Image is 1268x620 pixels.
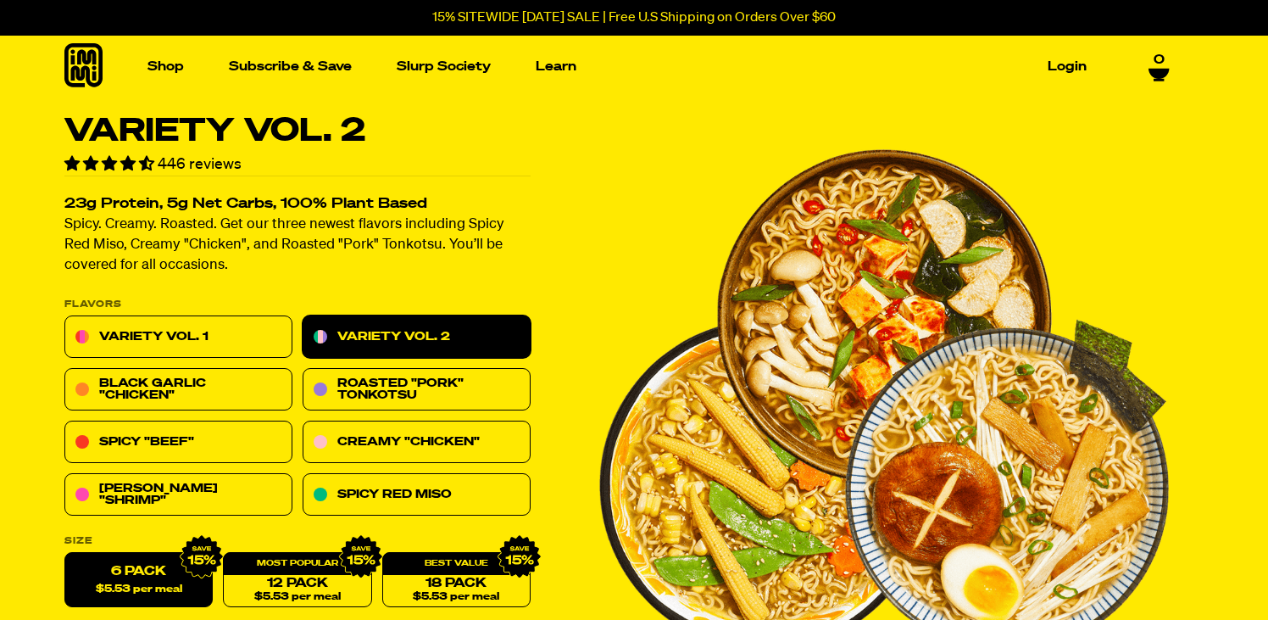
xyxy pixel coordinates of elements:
[1154,53,1165,68] span: 0
[413,592,499,603] span: $5.53 per meal
[390,53,498,80] a: Slurp Society
[303,316,531,359] a: Variety Vol. 2
[64,369,292,411] a: Black Garlic "Chicken"
[8,548,173,612] iframe: Marketing Popup
[64,215,531,276] p: Spicy. Creamy. Roasted. Get our three newest flavors including Spicy Red Miso, Creamy "Chicken", ...
[158,157,242,172] span: 446 reviews
[303,474,531,517] a: Spicy Red Miso
[1148,53,1170,81] a: 0
[432,10,836,25] p: 15% SITEWIDE [DATE] SALE | Free U.S Shipping on Orders Over $60
[141,36,1093,98] nav: Main navigation
[303,422,531,464] a: Creamy "Chicken"
[223,553,371,608] a: 12 Pack$5.53 per meal
[529,53,583,80] a: Learn
[64,157,158,172] span: 4.70 stars
[64,474,292,517] a: [PERSON_NAME] "Shrimp"
[64,300,531,310] p: Flavors
[64,316,292,359] a: Variety Vol. 1
[64,115,531,148] h1: Variety Vol. 2
[64,422,292,464] a: Spicy "Beef"
[498,535,542,579] img: IMG_9632.png
[382,553,531,608] a: 18 Pack$5.53 per meal
[64,537,531,546] label: Size
[222,53,359,80] a: Subscribe & Save
[338,535,382,579] img: IMG_9632.png
[254,592,341,603] span: $5.53 per meal
[64,198,531,212] h2: 23g Protein, 5g Net Carbs, 100% Plant Based
[303,369,531,411] a: Roasted "Pork" Tonkotsu
[180,535,224,579] img: IMG_9632.png
[141,53,191,80] a: Shop
[1041,53,1093,80] a: Login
